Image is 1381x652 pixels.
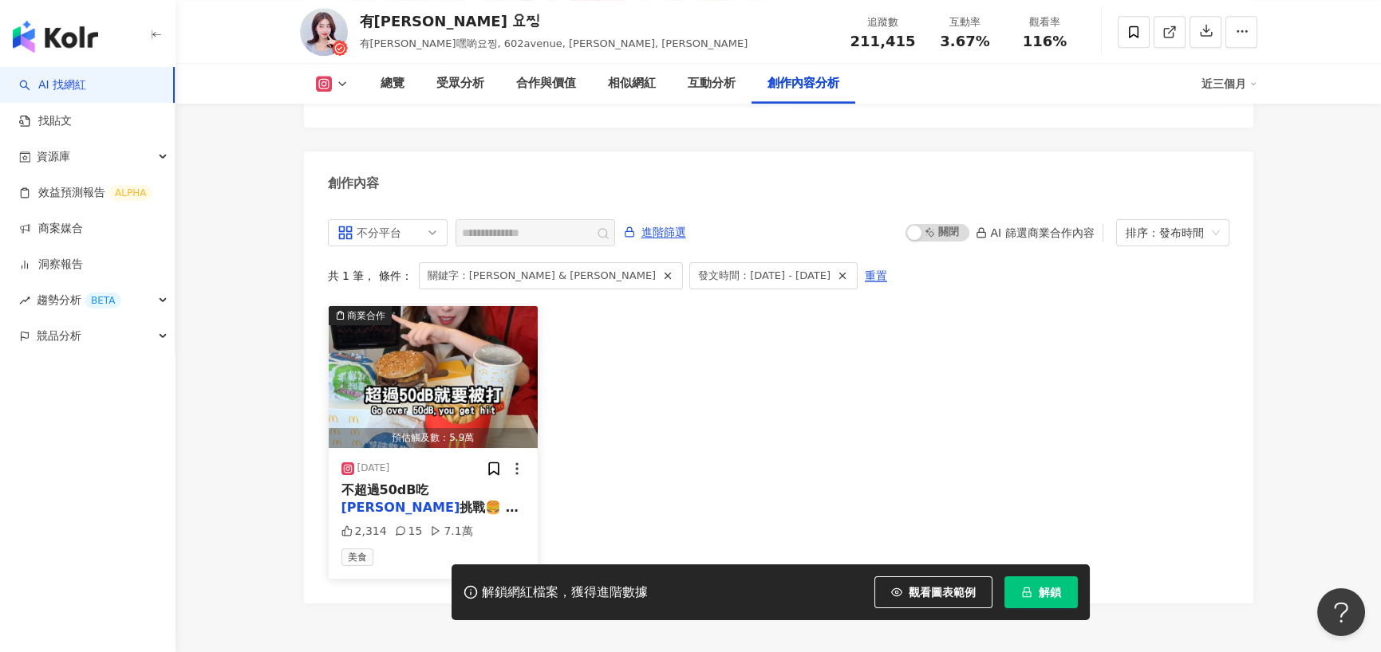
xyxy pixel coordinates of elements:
span: 資源庫 [37,139,70,175]
div: 排序：發布時間 [1126,220,1205,245]
span: 美食 [341,548,373,566]
span: 進階篩選 [641,220,686,245]
span: lock [1021,587,1032,598]
div: 7.1萬 [430,524,472,540]
span: 觀看圖表範例 [909,586,976,599]
a: 效益預測報告ALPHA [19,185,152,201]
button: 解鎖 [1004,576,1078,608]
button: 商業合作預估觸及數：5.9萬 [329,306,539,448]
a: 找貼文 [19,113,72,129]
div: 15 [395,524,423,540]
mark: [PERSON_NAME] [341,500,460,515]
span: 3.67% [940,33,989,49]
div: 創作內容 [328,175,379,192]
div: 共 1 筆 ， 條件： [328,262,1229,289]
div: 解鎖網紅檔案，獲得進階數據 [482,584,648,601]
span: 有[PERSON_NAME]嘿喲요찡, 602avenue, [PERSON_NAME], [PERSON_NAME] [360,37,748,49]
a: 洞察報告 [19,257,83,273]
div: 追蹤數 [850,14,916,30]
div: 總覽 [381,74,404,93]
div: 商業合作 [347,308,385,324]
div: 2,314 [341,524,387,540]
img: KOL Avatar [300,8,348,56]
img: post-image [329,306,539,448]
div: 觀看率 [1015,14,1075,30]
div: 創作內容分析 [767,74,839,93]
div: BETA [85,293,121,308]
div: AI 篩選商業合作內容 [976,226,1094,239]
span: 趨勢分析 [37,282,121,318]
span: 發文時間：[DATE] - [DATE] [698,267,831,285]
div: 預估觸及數：5.9萬 [329,428,539,448]
button: 觀看圖表範例 [874,576,992,608]
div: 不分平台 [357,220,408,245]
div: 互動分析 [688,74,736,93]
button: 進階篩選 [623,219,687,245]
a: 商案媒合 [19,221,83,237]
span: 211,415 [850,33,916,49]
span: 不超過50dB吃 [341,482,429,497]
span: 重置 [865,264,887,289]
button: 重置 [864,263,888,289]
div: 相似網紅 [608,74,656,93]
div: 合作與價值 [516,74,576,93]
span: 競品分析 [37,318,81,354]
a: searchAI 找網紅 [19,77,86,93]
div: 有[PERSON_NAME] 요찡 [360,11,748,31]
span: 116% [1023,33,1067,49]
img: logo [13,21,98,53]
span: 解鎖 [1039,586,1061,599]
div: 互動率 [935,14,996,30]
div: [DATE] [357,462,390,475]
span: 關鍵字：[PERSON_NAME] & [PERSON_NAME] [428,267,656,285]
div: 受眾分析 [436,74,484,93]
span: rise [19,295,30,306]
div: 近三個月 [1201,71,1257,96]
